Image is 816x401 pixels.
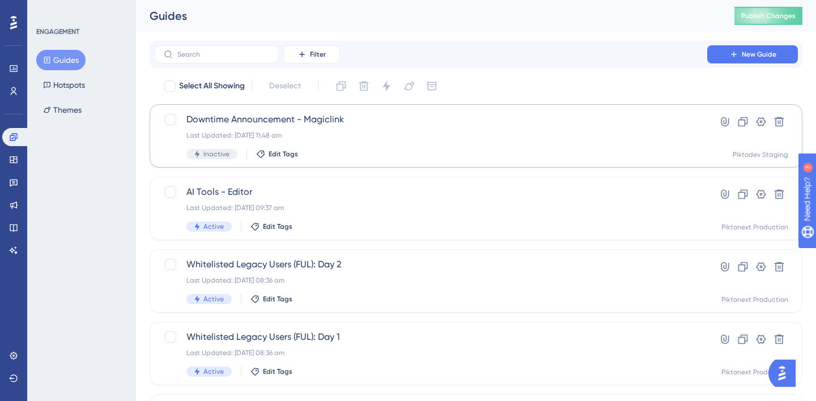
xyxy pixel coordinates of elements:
span: Edit Tags [269,150,298,159]
button: Edit Tags [250,222,292,231]
span: Need Help? [27,3,71,16]
button: Hotspots [36,75,92,95]
div: Last Updated: [DATE] 11:48 am [186,131,675,140]
div: ENGAGEMENT [36,27,79,36]
div: 3 [79,6,82,15]
span: Whitelisted Legacy Users (FUL): Day 2 [186,258,675,271]
span: Edit Tags [263,222,292,231]
div: Piktonext Production [721,368,788,377]
div: Last Updated: [DATE] 09:37 am [186,203,675,212]
button: Deselect [259,76,311,96]
div: Piktodev Staging [733,150,788,159]
span: Select All Showing [179,79,245,93]
span: Filter [310,50,326,59]
span: Edit Tags [263,367,292,376]
div: Last Updated: [DATE] 08:36 am [186,348,675,357]
iframe: UserGuiding AI Assistant Launcher [768,356,802,390]
span: New Guide [742,50,776,59]
span: Active [203,367,224,376]
button: Guides [36,50,86,70]
button: Filter [283,45,340,63]
button: Edit Tags [256,150,298,159]
span: Publish Changes [741,11,796,20]
div: Last Updated: [DATE] 08:36 am [186,276,675,285]
span: Active [203,222,224,231]
span: Deselect [269,79,301,93]
span: Edit Tags [263,295,292,304]
button: Publish Changes [734,7,802,25]
span: Active [203,295,224,304]
span: AI Tools - Editor [186,185,675,199]
span: Inactive [203,150,229,159]
span: Downtime Announcement - Magiclink [186,113,675,126]
button: Themes [36,100,88,120]
div: Piktonext Production [721,223,788,232]
button: New Guide [707,45,798,63]
button: Edit Tags [250,367,292,376]
div: Piktonext Production [721,295,788,304]
input: Search [177,50,269,58]
span: Whitelisted Legacy Users (FUL): Day 1 [186,330,675,344]
button: Edit Tags [250,295,292,304]
div: Guides [150,8,706,24]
